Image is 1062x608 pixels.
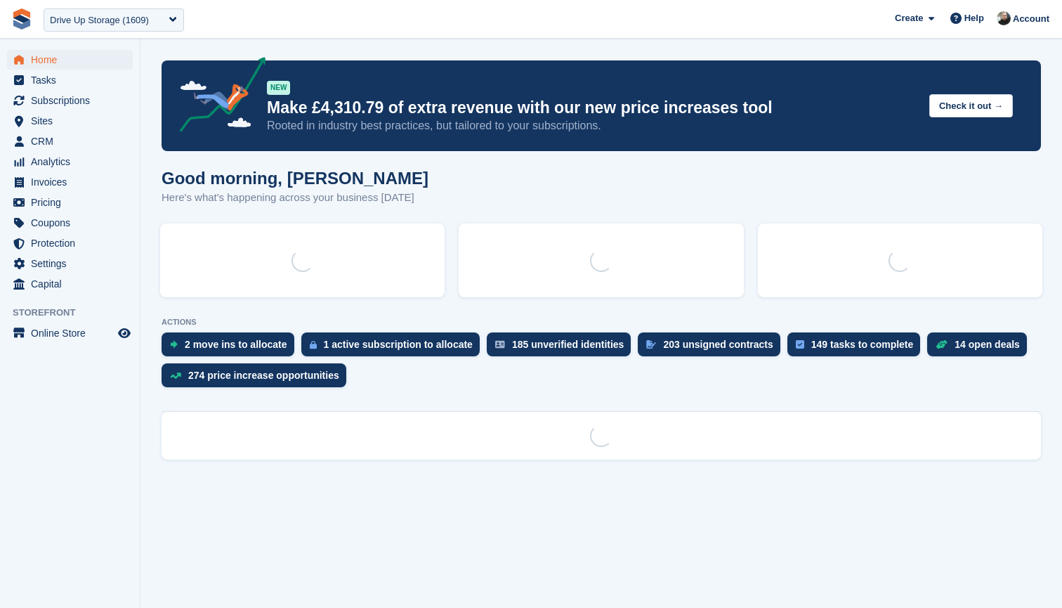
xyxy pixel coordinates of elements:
a: 185 unverified identities [487,332,638,363]
a: menu [7,50,133,70]
img: price-adjustments-announcement-icon-8257ccfd72463d97f412b2fc003d46551f7dbcb40ab6d574587a9cd5c0d94... [168,57,266,137]
img: verify_identity-adf6edd0f0f0b5bbfe63781bf79b02c33cf7c696d77639b501bdc392416b5a36.svg [495,340,505,349]
span: Analytics [31,152,115,172]
a: menu [7,193,133,212]
span: Account [1013,12,1049,26]
img: price_increase_opportunities-93ffe204e8149a01c8c9dc8f82e8f89637d9d84a8eef4429ea346261dce0b2c0.svg [170,373,181,379]
div: NEW [267,81,290,95]
div: 274 price increase opportunities [188,370,339,381]
p: Here's what's happening across your business [DATE] [162,190,428,206]
span: Storefront [13,306,140,320]
div: 14 open deals [955,339,1020,350]
a: Preview store [116,325,133,342]
span: Pricing [31,193,115,212]
a: menu [7,323,133,343]
span: Tasks [31,70,115,90]
a: menu [7,152,133,172]
span: Protection [31,233,115,253]
span: Capital [31,274,115,294]
p: ACTIONS [162,318,1041,327]
img: task-75834270c22a3079a89374b754ae025e5fb1db73e45f91037f5363f120a921f8.svg [796,340,804,349]
span: CRM [31,131,115,151]
div: 1 active subscription to allocate [324,339,473,350]
div: 149 tasks to complete [811,339,914,350]
a: 14 open deals [927,332,1034,363]
span: Settings [31,254,115,273]
a: menu [7,70,133,90]
img: stora-icon-8386f47178a22dfd0bd8f6a31ec36ba5ce8667c1dd55bd0f319d3a0aa187defe.svg [11,8,32,30]
a: menu [7,111,133,131]
span: Help [964,11,984,25]
a: menu [7,213,133,233]
span: Create [895,11,923,25]
a: menu [7,274,133,294]
span: Subscriptions [31,91,115,110]
p: Make £4,310.79 of extra revenue with our new price increases tool [267,98,918,118]
div: 203 unsigned contracts [663,339,773,350]
span: Invoices [31,172,115,192]
a: 2 move ins to allocate [162,332,301,363]
a: menu [7,131,133,151]
p: Rooted in industry best practices, but tailored to your subscriptions. [267,118,918,134]
img: contract_signature_icon-13c848040528278c33f63329250d36e43548de30e8caae1d1a13099fd9432cc5.svg [646,340,656,349]
a: menu [7,91,133,110]
span: Sites [31,111,115,131]
a: 274 price increase opportunities [162,363,353,394]
a: menu [7,172,133,192]
button: Check it out → [929,94,1013,117]
div: 2 move ins to allocate [185,339,287,350]
span: Online Store [31,323,115,343]
div: Drive Up Storage (1609) [50,13,149,27]
h1: Good morning, [PERSON_NAME] [162,169,428,188]
a: menu [7,233,133,253]
div: 185 unverified identities [512,339,624,350]
img: move_ins_to_allocate_icon-fdf77a2bb77ea45bf5b3d319d69a93e2d87916cf1d5bf7949dd705db3b84f3ca.svg [170,340,178,349]
a: 149 tasks to complete [787,332,928,363]
a: 203 unsigned contracts [638,332,787,363]
a: 1 active subscription to allocate [301,332,487,363]
a: menu [7,254,133,273]
img: Tom Huddleston [997,11,1011,25]
span: Home [31,50,115,70]
span: Coupons [31,213,115,233]
img: deal-1b604bf984904fb50ccaf53a9ad4b4a5d6e5aea283cecdc64d6e3604feb123c2.svg [936,339,948,349]
img: active_subscription_to_allocate_icon-d502201f5373d7db506a760aba3b589e785aa758c864c3986d89f69b8ff3... [310,340,317,349]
